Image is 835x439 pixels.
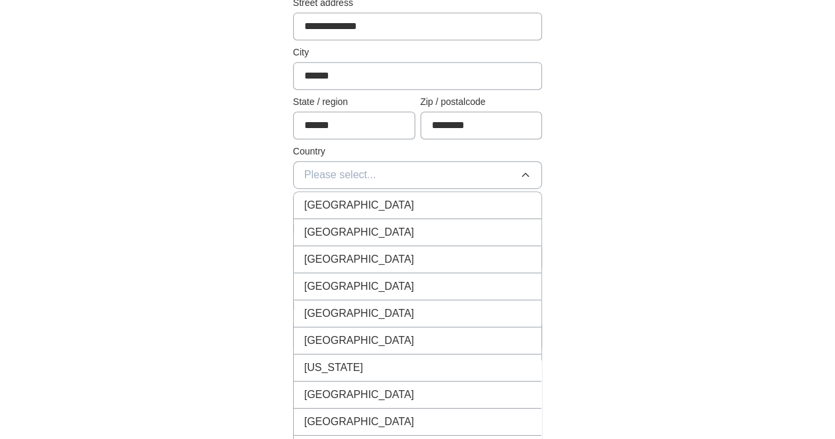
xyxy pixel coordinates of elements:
span: [GEOGRAPHIC_DATA] [304,224,415,240]
label: Country [293,145,543,158]
span: [GEOGRAPHIC_DATA] [304,387,415,403]
span: [GEOGRAPHIC_DATA] [304,306,415,321]
span: [GEOGRAPHIC_DATA] [304,333,415,349]
span: Please select... [304,167,376,183]
span: [GEOGRAPHIC_DATA] [304,252,415,267]
label: City [293,46,543,59]
label: Zip / postalcode [420,95,543,109]
span: [US_STATE] [304,360,363,376]
span: [GEOGRAPHIC_DATA] [304,414,415,430]
span: [GEOGRAPHIC_DATA] [304,279,415,294]
span: [GEOGRAPHIC_DATA] [304,197,415,213]
button: Please select... [293,161,543,189]
label: State / region [293,95,415,109]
